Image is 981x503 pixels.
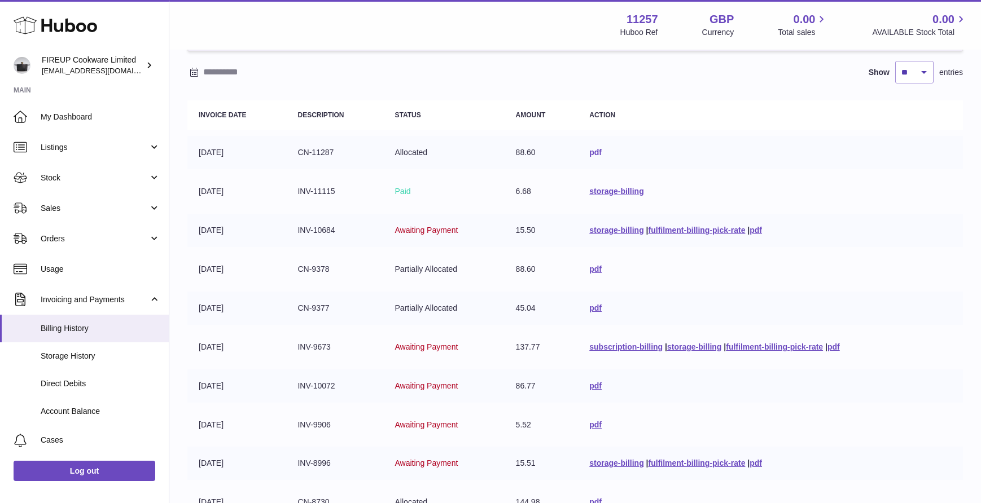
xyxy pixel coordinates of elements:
[187,175,286,208] td: [DATE]
[286,447,383,480] td: INV-8996
[505,330,579,364] td: 137.77
[505,214,579,247] td: 15.50
[794,12,816,27] span: 0.00
[187,292,286,325] td: [DATE]
[42,55,143,76] div: FIREUP Cookware Limited
[286,214,383,247] td: INV-10684
[395,303,458,312] span: Partially Allocated
[589,111,615,119] strong: Action
[825,342,827,351] span: |
[710,12,734,27] strong: GBP
[939,67,963,78] span: entries
[14,461,155,481] a: Log out
[827,342,840,351] a: pdf
[187,369,286,403] td: [DATE]
[187,330,286,364] td: [DATE]
[14,57,30,74] img: contact@fireupuk.com
[646,226,649,235] span: |
[187,447,286,480] td: [DATE]
[505,136,579,169] td: 88.60
[286,369,383,403] td: INV-10072
[505,408,579,442] td: 5.52
[778,12,828,38] a: 0.00 Total sales
[505,369,579,403] td: 86.77
[649,226,746,235] a: fulfilment-billing-pick-rate
[750,458,762,467] a: pdf
[505,447,579,480] td: 15.51
[869,67,890,78] label: Show
[41,323,160,334] span: Billing History
[286,330,383,364] td: INV-9673
[41,378,160,389] span: Direct Debits
[505,253,579,286] td: 88.60
[286,253,383,286] td: CN-9378
[41,406,160,417] span: Account Balance
[505,292,579,325] td: 45.04
[589,420,602,429] a: pdf
[667,342,721,351] a: storage-billing
[187,214,286,247] td: [DATE]
[932,12,954,27] span: 0.00
[199,111,246,119] strong: Invoice Date
[747,458,750,467] span: |
[41,435,160,445] span: Cases
[41,142,148,153] span: Listings
[395,381,458,390] span: Awaiting Payment
[589,342,663,351] a: subscription-billing
[395,148,428,157] span: Allocated
[41,112,160,122] span: My Dashboard
[589,303,602,312] a: pdf
[286,136,383,169] td: CN-11287
[724,342,726,351] span: |
[41,233,148,244] span: Orders
[297,111,344,119] strong: Description
[41,173,148,183] span: Stock
[187,408,286,442] td: [DATE]
[778,27,828,38] span: Total sales
[41,294,148,305] span: Invoicing and Payments
[726,342,823,351] a: fulfilment-billing-pick-rate
[516,111,546,119] strong: Amount
[286,292,383,325] td: CN-9377
[395,458,458,467] span: Awaiting Payment
[505,175,579,208] td: 6.68
[750,226,762,235] a: pdf
[646,458,649,467] span: |
[627,12,658,27] strong: 11257
[589,226,643,235] a: storage-billing
[702,27,734,38] div: Currency
[395,342,458,351] span: Awaiting Payment
[395,226,458,235] span: Awaiting Payment
[589,264,602,273] a: pdf
[872,12,967,38] a: 0.00 AVAILABLE Stock Total
[872,27,967,38] span: AVAILABLE Stock Total
[42,66,166,75] span: [EMAIL_ADDRESS][DOMAIN_NAME]
[589,381,602,390] a: pdf
[286,175,383,208] td: INV-11115
[187,253,286,286] td: [DATE]
[395,420,458,429] span: Awaiting Payment
[187,136,286,169] td: [DATE]
[286,408,383,442] td: INV-9906
[589,187,643,196] a: storage-billing
[395,264,458,273] span: Partially Allocated
[395,187,411,196] span: Paid
[747,226,750,235] span: |
[41,264,160,275] span: Usage
[589,148,602,157] a: pdf
[620,27,658,38] div: Huboo Ref
[395,111,421,119] strong: Status
[589,458,643,467] a: storage-billing
[41,203,148,214] span: Sales
[649,458,746,467] a: fulfilment-billing-pick-rate
[41,351,160,361] span: Storage History
[665,342,667,351] span: |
